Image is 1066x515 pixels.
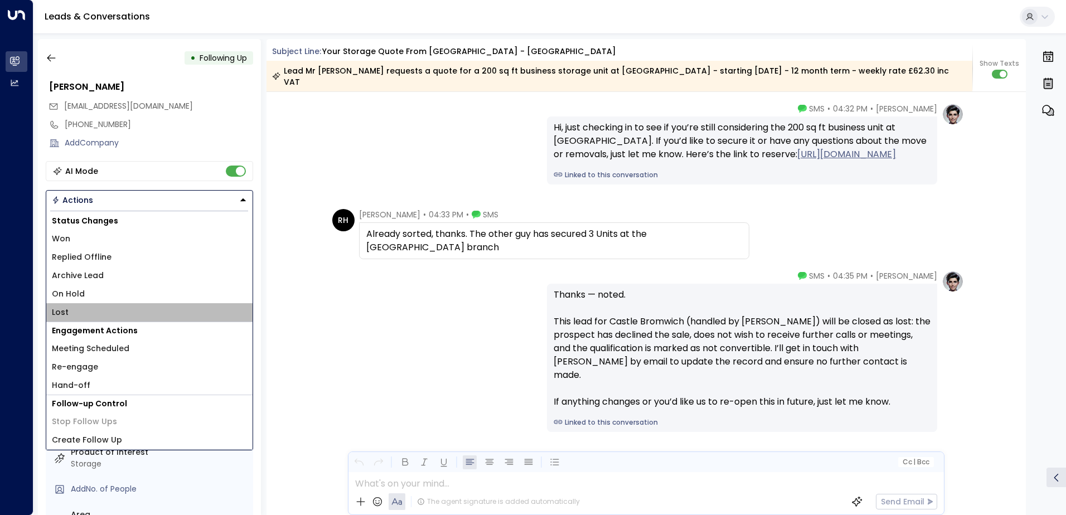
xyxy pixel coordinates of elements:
span: Hand-off [52,380,90,391]
span: • [870,103,873,114]
span: • [870,270,873,281]
span: • [423,209,426,220]
span: On Hold [52,288,85,300]
span: 04:35 PM [833,270,868,281]
button: Cc|Bcc [898,457,933,468]
span: SMS [809,103,825,114]
span: 04:32 PM [833,103,868,114]
button: Actions [46,190,253,210]
div: Hi, just checking in to see if you’re still considering the 200 sq ft business unit at [GEOGRAPHI... [554,121,931,161]
div: • [190,48,196,68]
button: Redo [371,455,385,469]
span: [PERSON_NAME] [876,103,937,114]
div: The agent signature is added automatically [417,497,580,507]
img: profile-logo.png [942,270,964,293]
span: 04:33 PM [429,209,463,220]
span: [PERSON_NAME] [876,270,937,281]
span: Re-engage [52,361,98,373]
button: Undo [352,455,366,469]
span: SMS [809,270,825,281]
div: AddCompany [65,137,253,149]
div: Already sorted, thanks. The other guy has secured 3 Units at the [GEOGRAPHIC_DATA] branch [366,227,742,254]
span: • [466,209,469,220]
span: Lost [52,307,69,318]
div: [PHONE_NUMBER] [65,119,253,130]
span: | [913,458,915,466]
span: Replied Offline [52,251,112,263]
label: Product of Interest [71,446,249,458]
span: rohid_1995@live.co.uk [64,100,193,112]
span: SMS [483,209,498,220]
span: Archive Lead [52,270,104,281]
span: Won [52,233,70,245]
div: AI Mode [65,166,98,177]
span: Subject Line: [272,46,321,57]
span: Show Texts [980,59,1019,69]
div: Storage [71,458,249,470]
h1: Engagement Actions [46,322,253,339]
span: [PERSON_NAME] [359,209,420,220]
div: [PERSON_NAME] [49,80,253,94]
div: Thanks — noted. This lead for Castle Bromwich (handled by [PERSON_NAME]) will be closed as lost: ... [554,288,931,409]
div: Lead Mr [PERSON_NAME] requests a quote for a 200 sq ft business storage unit at [GEOGRAPHIC_DATA]... [272,65,966,88]
span: Stop Follow Ups [52,416,117,427]
span: Meeting Scheduled [52,343,129,354]
img: profile-logo.png [942,103,964,125]
a: Leads & Conversations [45,10,150,23]
div: Actions [52,195,93,205]
span: • [827,103,830,114]
div: Your storage quote from [GEOGRAPHIC_DATA] - [GEOGRAPHIC_DATA] [322,46,616,57]
span: • [827,270,830,281]
a: Linked to this conversation [554,417,931,427]
span: Create Follow Up [52,434,122,446]
div: RH [332,209,355,231]
h1: Follow-up Control [46,395,253,412]
div: Button group with a nested menu [46,190,253,210]
a: Linked to this conversation [554,170,931,180]
span: Following Up [200,52,247,64]
h1: Status Changes [46,212,253,230]
span: [EMAIL_ADDRESS][DOMAIN_NAME] [64,100,193,111]
a: [URL][DOMAIN_NAME] [797,148,896,161]
span: Cc Bcc [902,458,929,466]
div: AddNo. of People [71,483,249,495]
